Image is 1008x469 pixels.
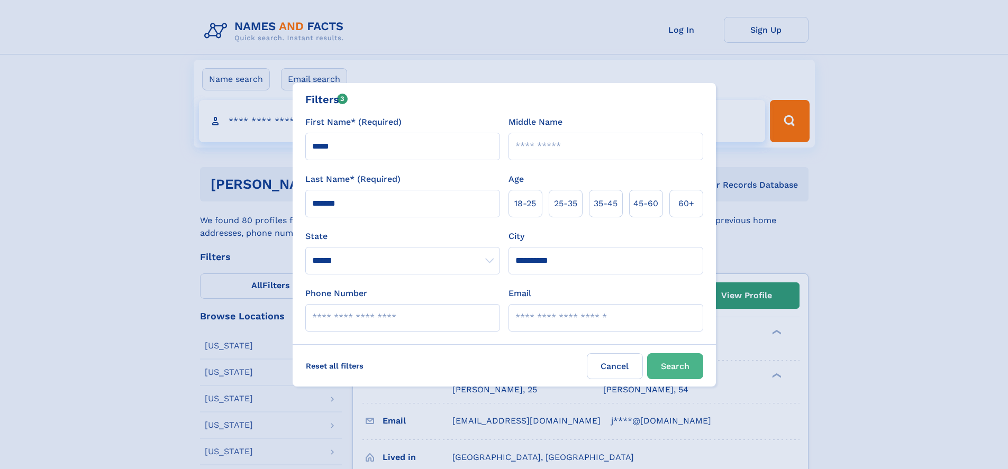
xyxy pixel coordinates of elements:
[587,353,643,379] label: Cancel
[299,353,370,379] label: Reset all filters
[305,287,367,300] label: Phone Number
[305,230,500,243] label: State
[554,197,577,210] span: 25‑35
[678,197,694,210] span: 60+
[508,173,524,186] label: Age
[514,197,536,210] span: 18‑25
[305,91,348,107] div: Filters
[508,116,562,128] label: Middle Name
[647,353,703,379] button: Search
[508,287,531,300] label: Email
[508,230,524,243] label: City
[305,173,401,186] label: Last Name* (Required)
[633,197,658,210] span: 45‑60
[305,116,402,128] label: First Name* (Required)
[594,197,617,210] span: 35‑45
